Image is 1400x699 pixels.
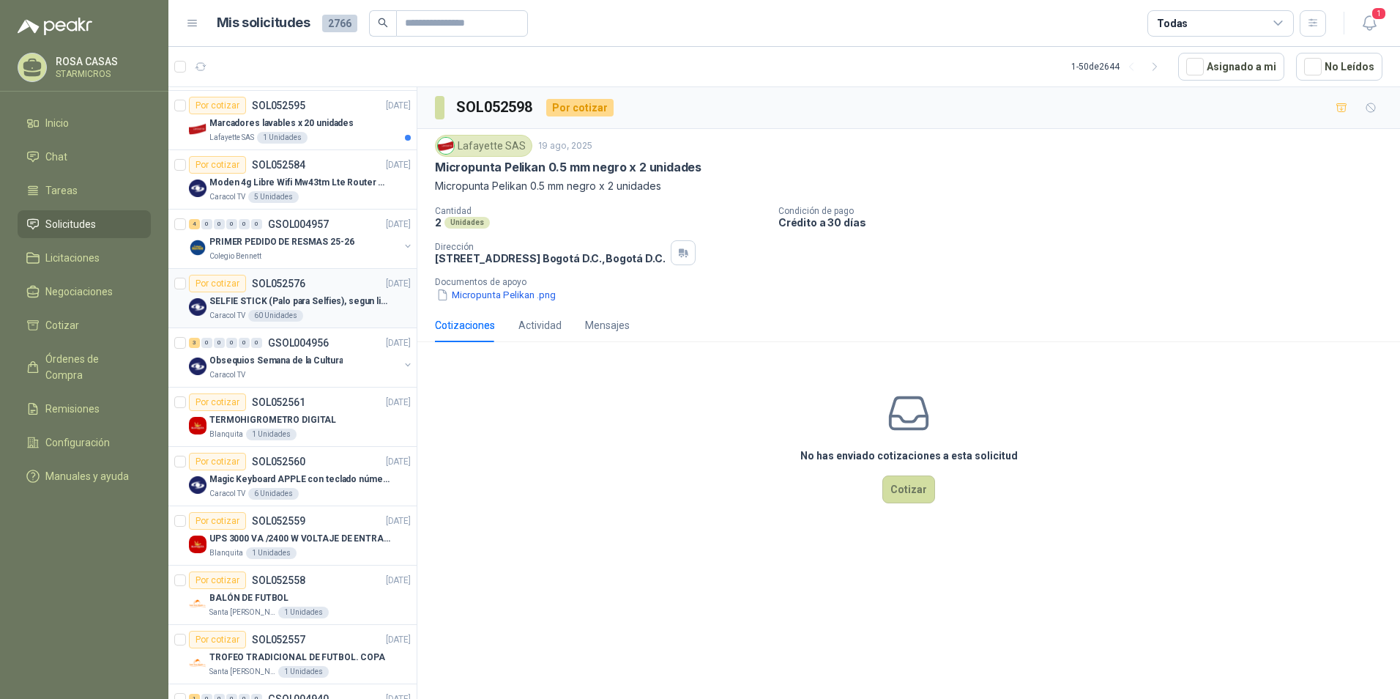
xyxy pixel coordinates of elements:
[18,18,92,35] img: Logo peakr
[209,532,392,546] p: UPS 3000 VA /2400 W VOLTAJE DE ENTRADA / SALIDA 12V ON LINE
[456,96,535,119] h3: SOL052598
[189,239,206,256] img: Company Logo
[248,310,303,322] div: 60 Unidades
[189,180,206,197] img: Company Logo
[45,250,100,266] span: Licitaciones
[189,338,200,348] div: 3
[1356,10,1382,37] button: 1
[252,397,305,407] p: SOL052561
[18,462,151,490] a: Manuales y ayuda
[45,468,129,484] span: Manuales y ayuda
[209,132,254,144] p: Lafayette SAS
[201,338,212,348] div: 0
[386,574,411,588] p: [DATE]
[435,242,665,252] p: Dirección
[435,135,532,157] div: Lafayette SAS
[189,453,246,470] div: Por cotizar
[18,143,151,171] a: Chat
[1296,53,1382,81] button: No Leídos
[18,177,151,204] a: Tareas
[252,635,305,645] p: SOL052557
[386,158,411,172] p: [DATE]
[209,547,243,559] p: Blanquita
[386,514,411,528] p: [DATE]
[209,473,392,487] p: Magic Keyboard APPLE con teclado númerico en Español Plateado
[882,476,935,503] button: Cotizar
[435,287,557,303] button: Micropunta Pelikan .png
[18,109,151,137] a: Inicio
[189,631,246,648] div: Por cotizar
[386,633,411,647] p: [DATE]
[18,210,151,238] a: Solicitudes
[386,396,411,410] p: [DATE]
[438,138,454,154] img: Company Logo
[386,99,411,113] p: [DATE]
[45,149,67,165] span: Chat
[226,219,237,229] div: 0
[209,354,343,368] p: Obsequios Semana de la Cultura
[209,591,288,605] p: BALÓN DE FUTBOL
[189,215,414,262] a: 4 0 0 0 0 0 GSOL004957[DATE] Company LogoPRIMER PEDIDO DE RESMAS 25-26Colegio Bennett
[18,395,151,423] a: Remisiones
[45,351,137,383] span: Órdenes de Compra
[209,310,245,322] p: Caracol TV
[246,547,297,559] div: 1 Unidades
[322,15,357,32] span: 2766
[168,566,417,625] a: Por cotizarSOL052558[DATE] Company LogoBALÓN DE FUTBOLSanta [PERSON_NAME]1 Unidades
[226,338,237,348] div: 0
[45,216,96,232] span: Solicitudes
[209,413,336,427] p: TERMOHIGROMETRO DIGITAL
[538,139,592,153] p: 19 ago, 2025
[45,182,78,199] span: Tareas
[189,417,206,434] img: Company Logo
[168,447,417,506] a: Por cotizarSOL052560[DATE] Company LogoMagic Keyboard APPLE con teclado númerico en Español Plate...
[435,277,1394,287] p: Documentos de apoyo
[1071,55,1166,78] div: 1 - 50 de 2644
[246,429,297,440] div: 1 Unidades
[189,334,414,381] a: 3 0 0 0 0 0 GSOL004956[DATE] Company LogoObsequios Semana de la CulturaCaracol TV
[201,219,212,229] div: 0
[217,12,310,34] h1: Mis solicitudes
[209,666,275,678] p: Santa [PERSON_NAME]
[209,369,245,381] p: Caracol TV
[386,336,411,350] p: [DATE]
[189,654,206,672] img: Company Logo
[252,160,305,170] p: SOL052584
[214,219,225,229] div: 0
[585,317,630,333] div: Mensajes
[386,277,411,291] p: [DATE]
[386,455,411,469] p: [DATE]
[189,358,206,375] img: Company Logo
[214,338,225,348] div: 0
[1178,53,1284,81] button: Asignado a mi
[209,191,245,203] p: Caracol TV
[45,284,113,300] span: Negociaciones
[252,456,305,467] p: SOL052560
[189,97,246,114] div: Por cotizar
[252,575,305,585] p: SOL052558
[168,388,417,447] a: Por cotizarSOL052561[DATE] Company LogoTERMOHIGROMETRO DIGITALBlanquita1 Unidades
[189,275,246,292] div: Por cotizar
[189,572,246,589] div: Por cotizar
[189,120,206,138] img: Company Logo
[209,116,354,130] p: Marcadores lavables x 20 unidades
[209,176,392,190] p: Moden 4g Libre Wifi Mw43tm Lte Router Móvil Internet 5ghz
[189,476,206,494] img: Company Logo
[435,216,442,229] p: 2
[45,317,79,333] span: Cotizar
[435,317,495,333] div: Cotizaciones
[518,317,562,333] div: Actividad
[239,338,250,348] div: 0
[251,219,262,229] div: 0
[435,252,665,265] p: [STREET_ADDRESS] Bogotá D.C. , Bogotá D.C.
[1371,7,1387,21] span: 1
[168,269,417,328] a: Por cotizarSOL052576[DATE] Company LogoSELFIE STICK (Palo para Selfies), segun link adjuntoCaraco...
[45,434,110,451] span: Configuración
[209,488,245,500] p: Caracol TV
[268,338,329,348] p: GSOL004956
[546,99,614,116] div: Por cotizar
[168,91,417,150] a: Por cotizarSOL052595[DATE] Company LogoMarcadores lavables x 20 unidadesLafayette SAS1 Unidades
[209,251,261,262] p: Colegio Bennett
[189,393,246,411] div: Por cotizar
[778,216,1394,229] p: Crédito a 30 días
